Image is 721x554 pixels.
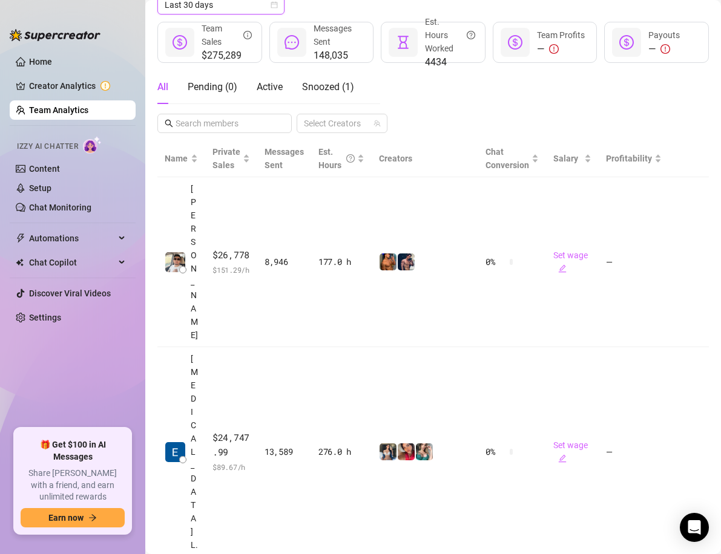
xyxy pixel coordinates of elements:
span: $24,747.99 [212,431,250,459]
span: Salary [553,154,578,163]
div: Team Sales [202,22,252,48]
span: Profitability [606,154,652,163]
span: Payouts [648,30,680,40]
span: 148,035 [314,48,364,63]
span: 0 % [486,445,505,458]
a: Set wageedit [553,250,588,273]
span: Automations [29,229,115,248]
div: 276.0 h [318,445,364,458]
input: Search members [176,117,275,130]
img: AI Chatter [83,136,102,154]
span: $ 151.29 /h [212,264,250,276]
span: $275,289 [202,48,252,63]
a: Content [29,164,60,174]
a: Team Analytics [29,105,88,115]
th: Name [157,140,205,177]
div: Est. Hours [318,145,355,172]
span: [MEDICAL_DATA] L. [191,352,198,552]
div: 13,589 [265,445,304,458]
span: Messages Sent [265,147,304,170]
span: edit [558,454,567,463]
img: Axel [398,253,415,270]
span: calendar [271,1,278,8]
div: 177.0 h [318,255,364,269]
span: edit [558,264,567,273]
span: Izzy AI Chatter [17,141,78,152]
a: Chat Monitoring [29,203,91,212]
span: $26,778 [212,248,250,262]
span: arrow-right [88,513,97,522]
img: logo-BBDzfeDw.svg [10,29,100,41]
span: question-circle [467,15,475,55]
span: Share [PERSON_NAME] with a friend, and earn unlimited rewards [21,468,125,503]
span: $ 89.67 /h [212,461,250,473]
div: Open Intercom Messenger [680,513,709,542]
span: Chat Copilot [29,253,115,272]
span: thunderbolt [16,233,25,243]
span: 🎁 Get $100 in AI Messages [21,439,125,463]
span: Private Sales [212,147,240,170]
span: message [285,35,299,50]
img: Katy [380,443,397,460]
a: Settings [29,313,61,322]
span: 0 % [486,255,505,269]
a: Setup [29,183,51,193]
span: dollar-circle [619,35,634,50]
img: Chat Copilot [16,258,24,267]
img: Zaddy [416,443,433,460]
span: exclamation-circle [660,44,670,54]
span: team [374,120,381,127]
img: Exon Locsin [165,442,185,462]
span: Active [257,81,283,93]
span: Earn now [48,513,84,523]
a: Set wageedit [553,440,588,463]
span: Messages Sent [314,24,352,47]
span: dollar-circle [173,35,187,50]
span: question-circle [346,145,355,172]
th: Creators [372,140,478,177]
div: — [537,42,585,56]
a: Discover Viral Videos [29,288,111,298]
img: JG [380,253,397,270]
span: Snoozed ( 1 ) [302,81,354,93]
span: 4434 [425,55,475,70]
span: hourglass [396,35,410,50]
button: Earn nowarrow-right [21,508,125,527]
a: Home [29,57,52,67]
span: search [165,119,173,128]
span: Name [165,152,188,165]
div: Est. Hours Worked [425,15,475,55]
div: 8,946 [265,255,304,269]
span: info-circle [243,22,252,48]
span: dollar-circle [508,35,522,50]
div: — [648,42,680,56]
span: Team Profits [537,30,585,40]
div: All [157,80,168,94]
div: Pending ( 0 ) [188,80,237,94]
a: Creator Analytics exclamation-circle [29,76,126,96]
img: Rick Gino Tarce… [165,252,185,272]
span: [PERSON_NAME] [191,182,198,342]
span: Chat Conversion [486,147,529,170]
img: Vanessa [398,443,415,460]
span: exclamation-circle [549,44,559,54]
td: — [599,177,669,347]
